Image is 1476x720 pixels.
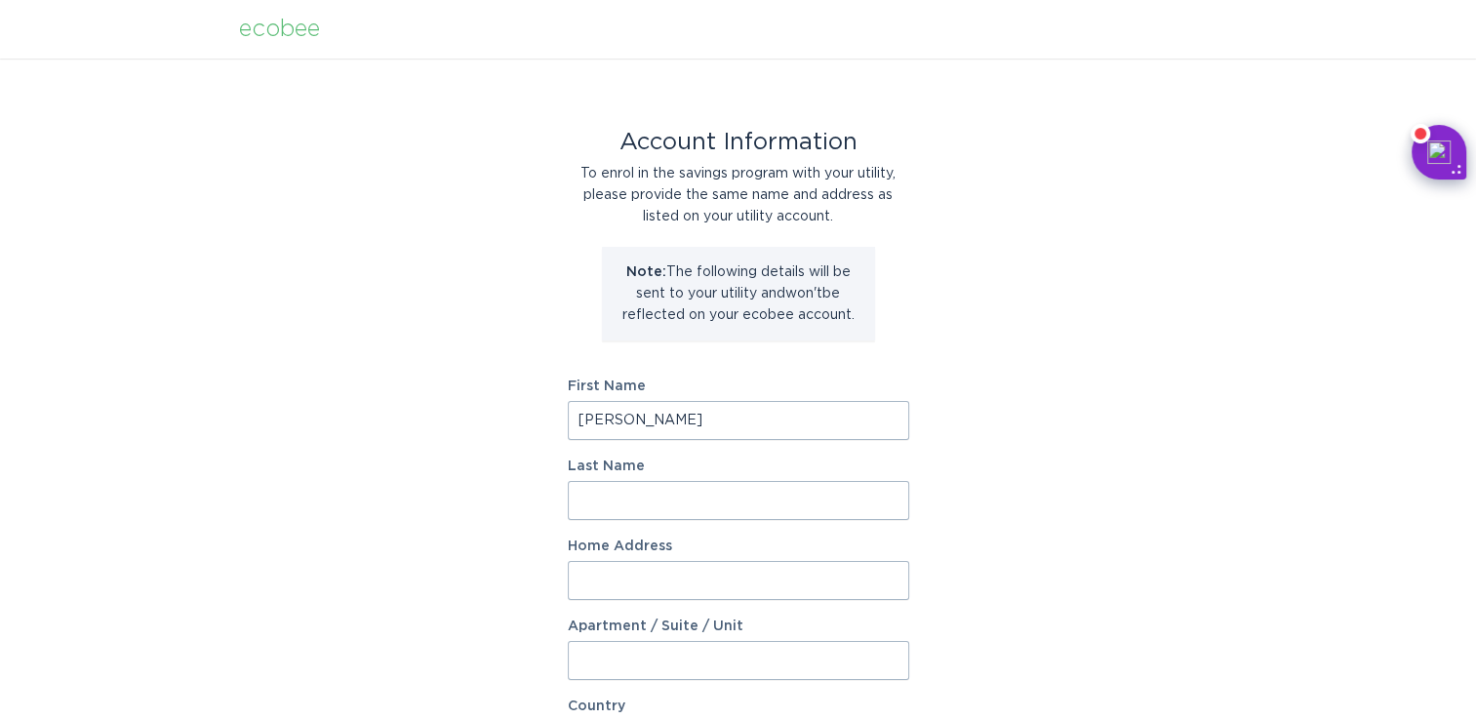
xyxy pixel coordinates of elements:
[626,265,666,279] strong: Note:
[617,261,860,326] p: The following details will be sent to your utility and won't be reflected on your ecobee account.
[568,700,625,713] label: Country
[568,540,909,553] label: Home Address
[568,620,909,633] label: Apartment / Suite / Unit
[568,163,909,227] div: To enrol in the savings program with your utility, please provide the same name and address as li...
[239,19,320,40] div: ecobee
[568,132,909,153] div: Account Information
[568,380,909,393] label: First Name
[568,460,909,473] label: Last Name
